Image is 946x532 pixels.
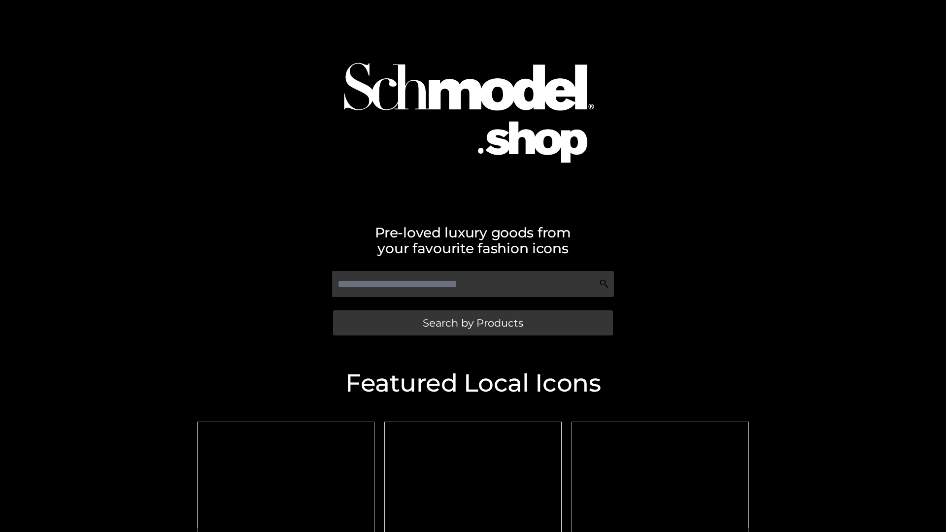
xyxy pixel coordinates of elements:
a: Search by Products [333,310,613,335]
img: Search Icon [599,279,609,289]
span: Search by Products [423,318,523,328]
h2: Pre-loved luxury goods from your favourite fashion icons [192,225,754,256]
h2: Featured Local Icons​ [192,371,754,396]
